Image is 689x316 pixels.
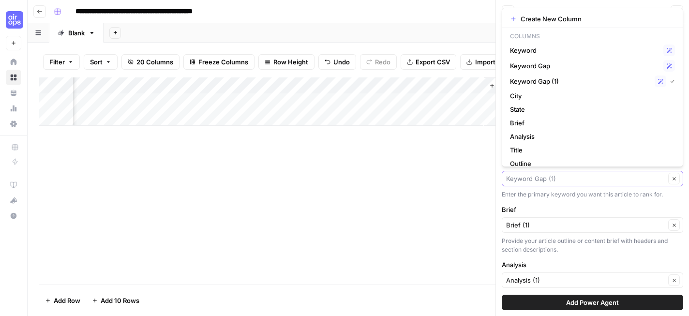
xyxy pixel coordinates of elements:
span: Freeze Columns [198,57,248,67]
button: Import CSV [460,54,516,70]
span: Keyword Gap [510,61,659,71]
span: Export CSV [416,57,450,67]
a: Home [6,54,21,70]
input: Keyword Gap (1) [506,174,665,183]
span: Outline [510,159,671,168]
span: Undo [333,57,350,67]
span: Filter [49,57,65,67]
a: Browse [6,70,21,85]
button: Sort [84,54,118,70]
button: Redo [360,54,397,70]
a: AirOps Academy [6,177,21,193]
span: State [510,105,671,114]
span: Row Height [273,57,308,67]
span: Add 10 Rows [101,296,139,305]
label: Brief [502,205,683,214]
a: Usage [6,101,21,116]
div: Enter the primary keyword you want this article to rank for. [502,190,683,199]
button: Undo [318,54,356,70]
span: Brief [510,118,671,128]
input: Analysis (1) [506,275,665,285]
span: City [510,91,671,101]
div: Provide your article outline or content brief with headers and section descriptions. [502,237,683,254]
span: Analysis [510,132,671,141]
span: Create New Column [521,14,671,24]
span: Redo [375,57,390,67]
span: Sort [90,57,103,67]
span: 20 Columns [136,57,173,67]
label: Analysis [502,260,683,270]
button: Row Height [258,54,315,70]
a: Your Data [6,85,21,101]
button: 20 Columns [121,54,180,70]
button: Help + Support [6,208,21,224]
span: Import CSV [475,57,510,67]
button: Export CSV [401,54,456,70]
input: Brief (1) [506,220,665,230]
button: Add 10 Rows [86,293,145,308]
a: Settings [6,116,21,132]
button: Workspace: Cohort 5 [6,8,21,32]
button: Freeze Columns [183,54,255,70]
img: Cohort 5 Logo [6,11,23,29]
p: Columns [506,30,679,43]
button: Add Row [39,293,86,308]
span: Title [510,145,671,155]
button: Add Column [485,79,536,92]
span: Keyword Gap (1) [510,76,651,86]
button: Filter [43,54,80,70]
span: Add Power Agent [566,298,619,307]
span: Add Row [54,296,80,305]
div: Blank [68,28,85,38]
a: Blank [49,23,104,43]
button: Add Power Agent [502,295,683,310]
span: Keyword [510,45,659,55]
button: What's new? [6,193,21,208]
